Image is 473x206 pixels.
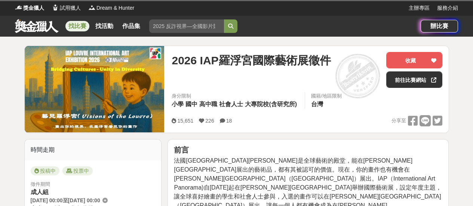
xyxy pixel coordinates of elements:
span: [DATE] 00:00 [68,197,100,203]
img: Cover Image [25,46,165,132]
input: 2025 反詐視界—全國影片競賽 [149,19,224,33]
a: 主辦專區 [409,4,430,12]
span: 大專院校(含研究所) [245,101,297,107]
span: 15,651 [177,118,193,124]
a: 作品集 [119,21,143,31]
span: 226 [205,118,214,124]
span: 社會人士 [219,101,243,107]
span: 投稿中 [31,166,59,175]
span: 分享至 [391,115,406,126]
a: 找比賽 [65,21,89,31]
strong: 前言 [174,146,189,154]
span: Dream & Hunter [96,4,134,12]
span: 至 [63,197,68,203]
span: 台灣 [311,101,323,107]
a: Logo獎金獵人 [15,4,44,12]
a: 前往比賽網站 [386,71,442,88]
a: LogoDream & Hunter [88,4,134,12]
img: Logo [52,4,59,11]
a: 服務介紹 [437,4,458,12]
span: 投票中 [62,166,93,175]
span: 小學 [172,101,184,107]
span: 成人組 [31,189,49,195]
img: Logo [15,4,22,11]
span: 高中職 [199,101,217,107]
span: 國中 [185,101,197,107]
div: 國籍/地區限制 [311,92,342,100]
a: 辦比賽 [421,20,458,33]
span: 試用獵人 [60,4,81,12]
div: 時間走期 [25,139,162,160]
span: [DATE] 00:00 [31,197,63,203]
img: Logo [88,4,96,11]
span: 2026 IAP羅浮宮國際藝術展徵件 [172,52,331,69]
a: Logo試用獵人 [52,4,81,12]
span: 18 [226,118,232,124]
span: 徵件期間 [31,181,50,187]
a: 找活動 [92,21,116,31]
button: 收藏 [386,52,442,68]
span: 獎金獵人 [23,4,44,12]
div: 身分限制 [172,92,299,100]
